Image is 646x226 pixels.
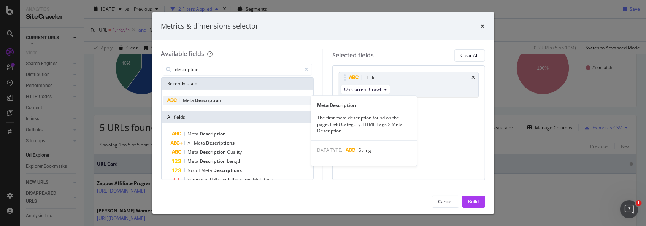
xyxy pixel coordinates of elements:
button: On Current Crawl [341,85,390,94]
span: Meta [194,140,206,146]
span: All [188,140,194,146]
span: URLs [210,176,222,183]
div: times [481,21,485,31]
span: Same [240,176,253,183]
span: Sample [188,176,205,183]
span: Descriptions [214,167,242,173]
button: Build [462,196,485,208]
div: Metrics & dimensions selector [161,21,259,31]
span: Length [227,158,242,164]
span: Meta [188,149,200,155]
div: The first meta description found on the page. Field Category: HTML Tags > Meta Description [311,115,417,134]
div: Available fields [161,49,205,58]
div: Build [468,198,479,205]
div: Clear All [461,52,479,59]
span: Meta [183,97,195,103]
span: Meta [188,131,200,137]
input: Search by field name [175,64,301,75]
span: Description [195,97,222,103]
div: Selected fields [332,51,374,60]
span: DATA TYPE: [317,147,342,153]
div: modal [152,12,494,214]
div: Meta Description [311,102,417,108]
span: with [222,176,232,183]
span: Description [200,149,227,155]
div: All fields [162,111,314,123]
div: Title [367,74,376,81]
div: times [472,75,475,80]
span: the [232,176,240,183]
span: Quality [227,149,242,155]
span: Descriptions [206,140,235,146]
iframe: Intercom live chat [620,200,638,218]
span: String [359,147,371,153]
div: Cancel [438,198,453,205]
span: Meta [188,158,200,164]
button: Cancel [432,196,459,208]
button: Clear All [454,49,485,62]
span: Description [200,131,226,137]
span: No. [188,167,196,173]
span: On Current Crawl [344,86,381,92]
span: 1 [636,200,642,206]
span: Description [200,158,227,164]
div: Recently Used [162,78,314,90]
span: of [205,176,210,183]
span: of [196,167,202,173]
span: Metatags [253,176,273,183]
div: TitletimesOn Current Crawl [339,72,479,97]
span: Meta [202,167,214,173]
